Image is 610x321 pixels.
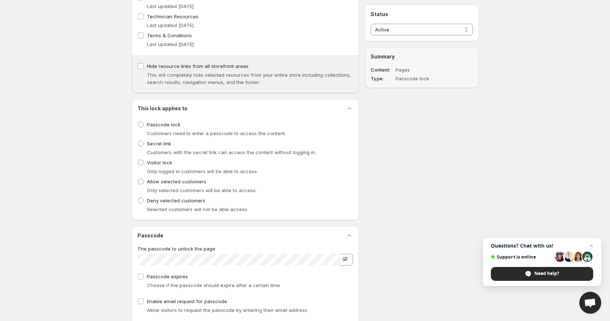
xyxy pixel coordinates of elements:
span: Customers with the secret link can access the content without logging in. [147,149,316,155]
span: Support is online [491,254,552,260]
span: Questions? Chat with us! [491,243,593,249]
dd: Passcode lock [395,75,452,82]
span: Choose if the passcode should expire after a certain time [147,282,280,288]
h2: Status [371,11,473,18]
span: Need help? [534,270,559,277]
span: Visitor lock [147,160,172,165]
span: Hide resource links from all storefront areas [147,63,249,69]
h2: This lock applies to [137,105,187,112]
dd: Pages [395,66,452,73]
dt: Type : [371,75,394,82]
span: Deny selected customers [147,198,205,203]
span: Selected customers will not be able access. [147,206,248,212]
span: Secret link [147,141,171,146]
span: Allow visitors to request the passcode by entering their email address [147,307,307,313]
span: Only logged in customers will be able to access. [147,168,258,174]
span: Last updated [DATE] [147,41,194,47]
span: Enable email request for passcode [147,298,227,304]
span: Only selected customers will be able to access. [147,187,257,193]
span: Last updated [DATE] [147,3,194,9]
span: Passcode lock [147,122,181,127]
span: Technician Resources [147,14,198,19]
span: Customers need to enter a passcode to access the content. [147,130,286,136]
span: Allow selected customers [147,179,206,184]
span: Terms & Conditions [147,33,192,38]
span: This will completely hide selected resources from your entire store including collections, search... [147,72,351,85]
div: Need help? [491,267,593,281]
span: Last updated [DATE] [147,22,194,28]
h2: Summary [371,53,473,60]
h2: Passcode [137,232,163,239]
div: Open chat [579,292,601,314]
span: Close chat [587,241,596,250]
dt: Content : [371,66,394,73]
span: Passcode expires [147,274,188,279]
span: The passcode to unlock the page [137,246,215,252]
